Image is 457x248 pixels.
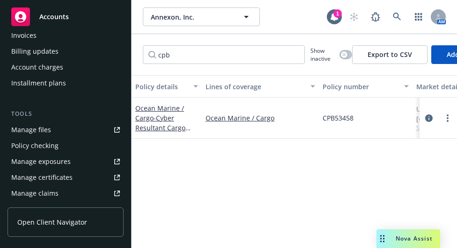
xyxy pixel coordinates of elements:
span: CPB53458 [323,113,354,123]
div: Installment plans [11,76,66,91]
a: Manage claims [7,186,124,201]
div: Manage exposures [11,154,71,169]
a: Installment plans [7,76,124,91]
a: Manage certificates [7,170,124,185]
div: 1 [333,9,342,18]
input: Filter by keyword... [143,45,305,64]
a: Account charges [7,60,124,75]
div: Policy checking [11,138,59,153]
a: Switch app [409,7,428,26]
button: Lines of coverage [202,75,319,98]
button: Export to CSV [352,45,428,64]
div: Billing updates [11,44,59,59]
button: Policy number [319,75,413,98]
a: Accounts [7,4,124,30]
a: Ocean Marine / Cargo [135,104,185,142]
a: Invoices [7,28,124,43]
div: Policy details [135,82,188,92]
span: Open Client Navigator [17,217,87,227]
a: Manage files [7,122,124,137]
div: Tools [7,109,124,119]
span: Accounts [39,13,69,21]
span: Show inactive [310,47,336,63]
a: Ocean Marine / Cargo [206,113,315,123]
div: Account charges [11,60,63,75]
div: Drag to move [376,229,388,248]
button: Annexon, Inc. [143,7,260,26]
a: Report a Bug [366,7,385,26]
span: Nova Assist [396,234,433,242]
span: - Cyber Resultant Cargo Damage [135,113,191,142]
button: Nova Assist [376,229,440,248]
div: Manage claims [11,186,59,201]
a: Manage exposures [7,154,124,169]
a: more [442,113,453,124]
a: Policy checking [7,138,124,153]
a: circleInformation [423,113,435,124]
span: Export to CSV [368,50,412,59]
a: Start snowing [345,7,363,26]
div: Lines of coverage [206,82,305,92]
a: Search [388,7,406,26]
div: Manage files [11,122,51,137]
div: Manage certificates [11,170,73,185]
div: Policy number [323,82,398,92]
span: Annexon, Inc. [151,12,232,22]
button: Policy details [132,75,202,98]
a: Billing updates [7,44,124,59]
div: Invoices [11,28,37,43]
